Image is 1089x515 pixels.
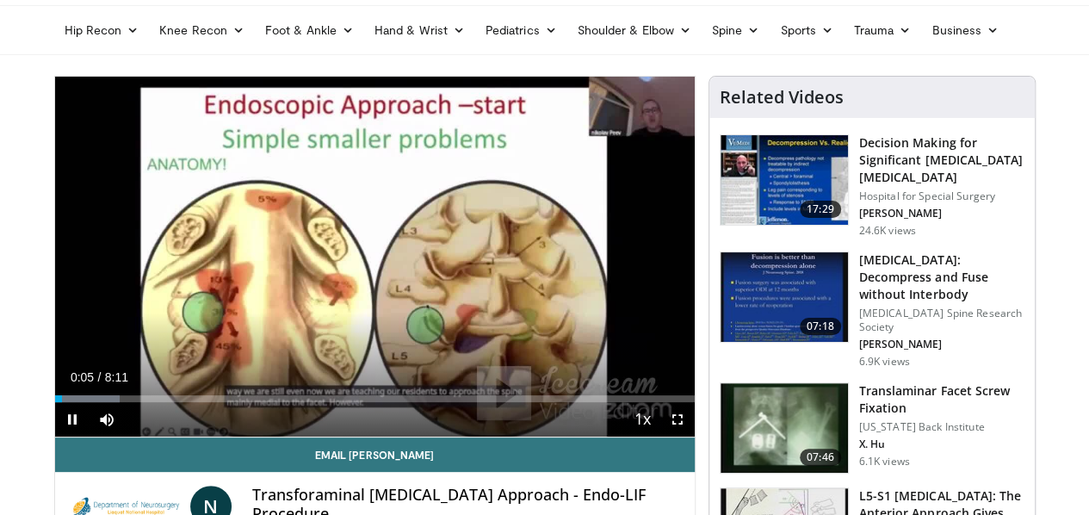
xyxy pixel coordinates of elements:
[55,77,695,437] video-js: Video Player
[475,13,567,47] a: Pediatrics
[859,189,1024,203] p: Hospital for Special Surgery
[800,449,841,466] span: 07:46
[255,13,364,47] a: Foot & Ankle
[98,370,102,384] span: /
[90,402,124,437] button: Mute
[720,87,844,108] h4: Related Videos
[55,402,90,437] button: Pause
[844,13,922,47] a: Trauma
[55,395,695,402] div: Progress Bar
[721,383,848,473] img: 48771_0000_3.png.150x105_q85_crop-smart_upscale.jpg
[55,437,695,472] a: Email [PERSON_NAME]
[71,370,94,384] span: 0:05
[800,318,841,335] span: 07:18
[859,437,1024,451] p: X. Hu
[800,201,841,218] span: 17:29
[720,134,1024,238] a: 17:29 Decision Making for Significant [MEDICAL_DATA] [MEDICAL_DATA] Hospital for Special Surgery ...
[859,207,1024,220] p: [PERSON_NAME]
[859,355,910,369] p: 6.9K views
[54,13,150,47] a: Hip Recon
[149,13,255,47] a: Knee Recon
[859,307,1024,334] p: [MEDICAL_DATA] Spine Research Society
[105,370,128,384] span: 8:11
[921,13,1009,47] a: Business
[567,13,702,47] a: Shoulder & Elbow
[859,224,916,238] p: 24.6K views
[859,134,1024,186] h3: Decision Making for Significant [MEDICAL_DATA] [MEDICAL_DATA]
[364,13,475,47] a: Hand & Wrist
[720,251,1024,369] a: 07:18 [MEDICAL_DATA]: Decompress and Fuse without Interbody [MEDICAL_DATA] Spine Research Society...
[859,420,1024,434] p: [US_STATE] Back Institute
[770,13,844,47] a: Sports
[721,252,848,342] img: 97801bed-5de1-4037-bed6-2d7170b090cf.150x105_q85_crop-smart_upscale.jpg
[859,338,1024,351] p: [PERSON_NAME]
[626,402,660,437] button: Playback Rate
[660,402,695,437] button: Fullscreen
[859,455,910,468] p: 6.1K views
[702,13,770,47] a: Spine
[720,382,1024,474] a: 07:46 Translaminar Facet Screw Fixation [US_STATE] Back Institute X. Hu 6.1K views
[859,251,1024,303] h3: [MEDICAL_DATA]: Decompress and Fuse without Interbody
[859,382,1024,417] h3: Translaminar Facet Screw Fixation
[721,135,848,225] img: 316497_0000_1.png.150x105_q85_crop-smart_upscale.jpg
